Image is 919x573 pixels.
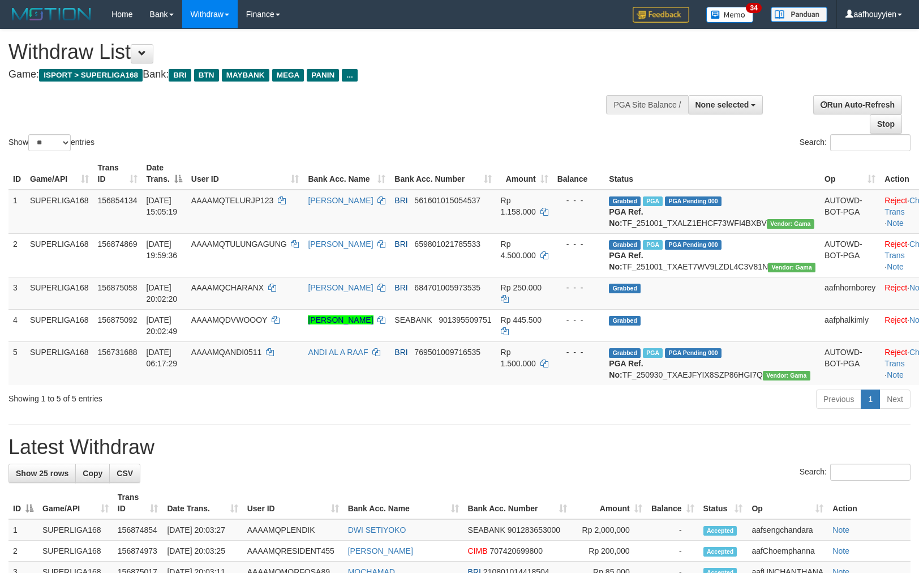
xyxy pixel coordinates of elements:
[706,7,754,23] img: Button%20Memo.svg
[463,487,572,519] th: Bank Acc. Number: activate to sort column ascending
[501,240,536,260] span: Rp 4.500.000
[768,263,815,272] span: Vendor URL: https://trx31.1velocity.biz
[147,348,178,368] span: [DATE] 06:17:29
[162,541,242,562] td: [DATE] 20:03:25
[609,251,643,271] b: PGA Ref. No:
[800,134,911,151] label: Search:
[8,134,95,151] label: Show entries
[342,69,357,82] span: ...
[439,315,491,324] span: Copy 901395509751 to clipboard
[394,348,407,357] span: BRI
[763,371,810,380] span: Vendor URL: https://trx31.1velocity.biz
[414,196,480,205] span: Copy 561601015054537 to clipboard
[695,100,749,109] span: None selected
[191,196,274,205] span: AAAAMQTELURJP123
[25,277,93,309] td: SUPERLIGA168
[394,283,407,292] span: BRI
[243,487,343,519] th: User ID: activate to sort column ascending
[665,348,722,358] span: PGA Pending
[699,487,748,519] th: Status: activate to sort column ascending
[93,157,142,190] th: Trans ID: activate to sort column ascending
[884,283,907,292] a: Reject
[303,157,390,190] th: Bank Acc. Name: activate to sort column ascending
[830,134,911,151] input: Search:
[703,526,737,536] span: Accepted
[820,277,880,309] td: aafnhornborey
[8,157,25,190] th: ID
[98,348,138,357] span: 156731688
[8,41,602,63] h1: Withdraw List
[390,157,496,190] th: Bank Acc. Number: activate to sort column ascending
[557,238,600,250] div: - - -
[747,519,828,541] td: aafsengchandara
[820,190,880,234] td: AUTOWD-BOT-PGA
[147,283,178,303] span: [DATE] 20:02:20
[830,464,911,481] input: Search:
[28,134,71,151] select: Showentries
[643,196,663,206] span: Marked by aafsengchandara
[191,315,267,324] span: AAAAMQDVWOOOY
[604,157,820,190] th: Status
[501,196,536,216] span: Rp 1.158.000
[8,464,76,483] a: Show 25 rows
[832,525,849,534] a: Note
[604,190,820,234] td: TF_251001_TXALZ1EHCF73WFI4BXBV
[113,487,163,519] th: Trans ID: activate to sort column ascending
[38,487,113,519] th: Game/API: activate to sort column ascending
[643,348,663,358] span: Marked by aafromsomean
[828,487,911,519] th: Action
[243,519,343,541] td: AAAAMQPLENDIK
[820,157,880,190] th: Op: activate to sort column ascending
[820,341,880,385] td: AUTOWD-BOT-PGA
[308,315,373,324] a: [PERSON_NAME]
[109,464,140,483] a: CSV
[609,348,641,358] span: Grabbed
[8,519,38,541] td: 1
[609,196,641,206] span: Grabbed
[832,546,849,555] a: Note
[308,196,373,205] a: [PERSON_NAME]
[169,69,191,82] span: BRI
[688,95,763,114] button: None selected
[468,546,488,555] span: CIMB
[501,348,536,368] span: Rp 1.500.000
[633,7,689,23] img: Feedback.jpg
[557,314,600,326] div: - - -
[25,157,93,190] th: Game/API: activate to sort column ascending
[308,240,373,249] a: [PERSON_NAME]
[771,7,827,22] img: panduan.png
[8,190,25,234] td: 1
[162,487,242,519] th: Date Trans.: activate to sort column ascending
[16,469,68,478] span: Show 25 rows
[98,315,138,324] span: 156875092
[98,283,138,292] span: 156875058
[501,283,542,292] span: Rp 250.000
[820,233,880,277] td: AUTOWD-BOT-PGA
[609,316,641,326] span: Grabbed
[884,196,907,205] a: Reject
[98,196,138,205] span: 156854134
[572,487,646,519] th: Amount: activate to sort column ascending
[308,348,368,357] a: ANDI AL A RAAF
[8,388,375,404] div: Showing 1 to 5 of 5 entries
[609,284,641,293] span: Grabbed
[557,282,600,293] div: - - -
[665,196,722,206] span: PGA Pending
[348,525,406,534] a: DWI SETIYOKO
[83,469,102,478] span: Copy
[307,69,339,82] span: PANIN
[147,196,178,216] span: [DATE] 15:05:19
[191,348,262,357] span: AAAAMQANDI0511
[647,541,699,562] td: -
[813,95,902,114] a: Run Auto-Refresh
[394,196,407,205] span: BRI
[191,283,264,292] span: AAAAMQCHARANX
[8,6,95,23] img: MOTION_logo.png
[25,309,93,341] td: SUPERLIGA168
[746,3,761,13] span: 34
[25,341,93,385] td: SUPERLIGA168
[348,546,413,555] a: [PERSON_NAME]
[394,240,407,249] span: BRI
[703,547,737,557] span: Accepted
[394,315,432,324] span: SEABANK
